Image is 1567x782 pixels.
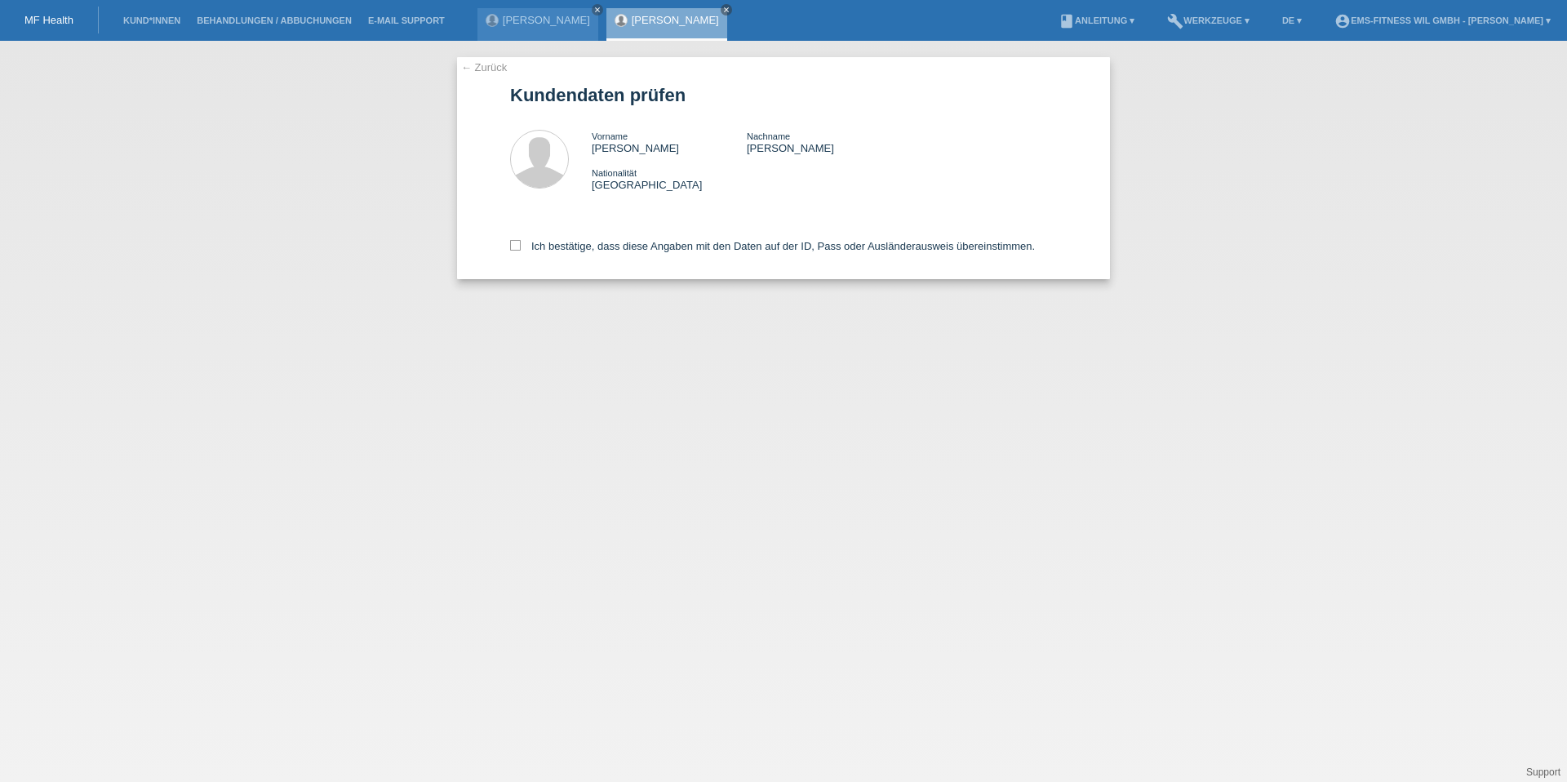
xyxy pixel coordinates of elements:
[1059,13,1075,29] i: book
[1334,13,1351,29] i: account_circle
[1326,16,1559,25] a: account_circleEMS-Fitness Wil GmbH - [PERSON_NAME] ▾
[592,168,637,178] span: Nationalität
[1274,16,1310,25] a: DE ▾
[1159,16,1258,25] a: buildWerkzeuge ▾
[747,131,790,141] span: Nachname
[510,85,1057,105] h1: Kundendaten prüfen
[1167,13,1183,29] i: build
[461,61,507,73] a: ← Zurück
[593,6,601,14] i: close
[24,14,73,26] a: MF Health
[592,131,628,141] span: Vorname
[632,14,719,26] a: [PERSON_NAME]
[360,16,453,25] a: E-Mail Support
[115,16,189,25] a: Kund*innen
[189,16,360,25] a: Behandlungen / Abbuchungen
[722,6,730,14] i: close
[503,14,590,26] a: [PERSON_NAME]
[721,4,732,16] a: close
[1050,16,1143,25] a: bookAnleitung ▾
[592,4,603,16] a: close
[592,167,747,191] div: [GEOGRAPHIC_DATA]
[1526,766,1560,778] a: Support
[510,240,1035,252] label: Ich bestätige, dass diese Angaben mit den Daten auf der ID, Pass oder Ausländerausweis übereinsti...
[747,130,902,154] div: [PERSON_NAME]
[592,130,747,154] div: [PERSON_NAME]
